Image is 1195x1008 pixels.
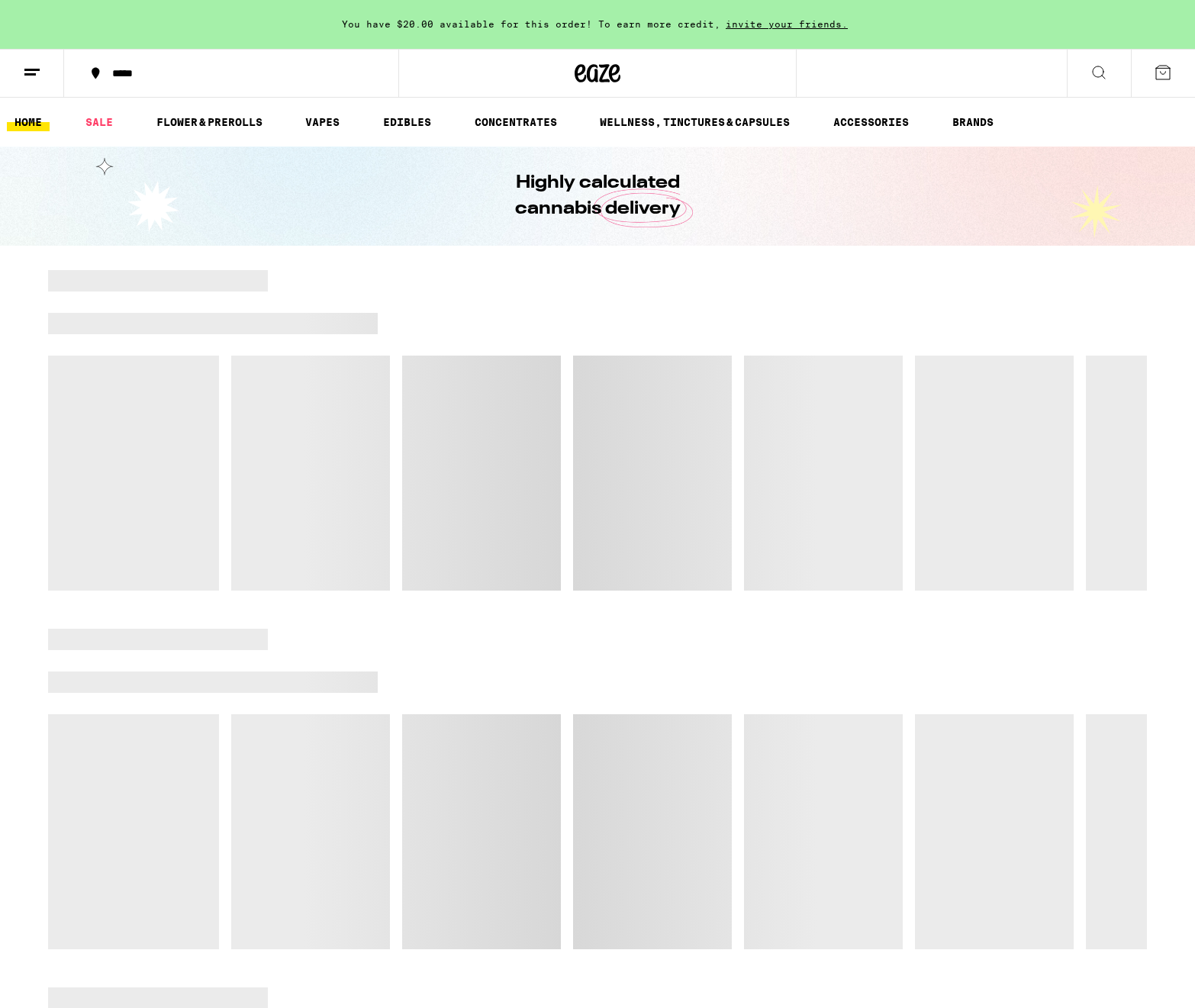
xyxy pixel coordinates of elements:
[149,113,270,131] a: FLOWER & PREROLLS
[826,113,916,131] a: ACCESSORIES
[298,113,347,131] a: VAPES
[78,113,121,131] a: SALE
[7,113,50,131] a: HOME
[472,170,723,222] h1: Highly calculated cannabis delivery
[467,113,565,131] a: CONCENTRATES
[720,19,853,29] span: invite your friends.
[945,113,1001,131] button: BRANDS
[592,113,797,131] a: WELLNESS, TINCTURES & CAPSULES
[375,113,439,131] a: EDIBLES
[342,19,720,29] span: You have $20.00 available for this order! To earn more credit,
